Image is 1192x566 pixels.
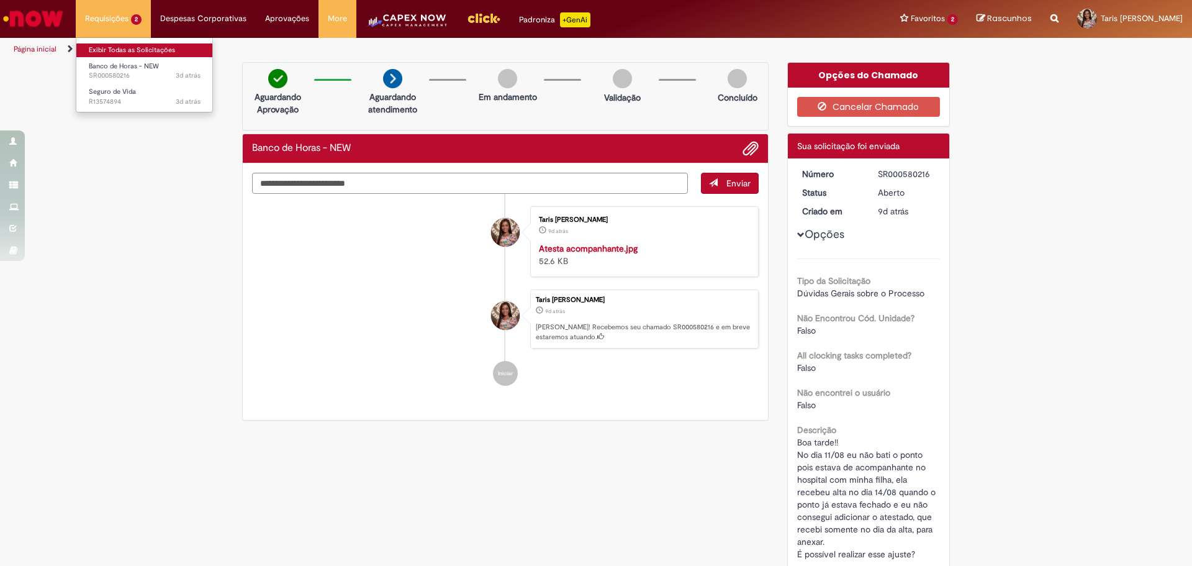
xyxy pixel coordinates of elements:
[539,242,746,267] div: 52.6 KB
[131,14,142,25] span: 2
[176,71,201,80] time: 29/09/2025 11:33:58
[548,227,568,235] time: 22/09/2025 15:33:26
[788,63,950,88] div: Opções do Chamado
[491,301,520,330] div: Taris Caroline Storari Vieira
[545,308,565,315] time: 22/09/2025 15:33:48
[878,186,936,199] div: Aberto
[89,97,201,107] span: R13574894
[977,13,1032,25] a: Rascunhos
[797,350,911,361] b: All clocking tasks completed?
[797,97,941,117] button: Cancelar Chamado
[743,140,759,157] button: Adicionar anexos
[265,12,309,25] span: Aprovações
[718,91,757,104] p: Concluído
[911,12,945,25] span: Favoritos
[467,9,500,27] img: click_logo_yellow_360x200.png
[536,322,752,342] p: [PERSON_NAME]! Recebemos seu chamado SR000580216 e em breve estaremos atuando.
[539,243,638,254] a: Atesta acompanhante.jpg
[248,91,308,116] p: Aguardando Aprovação
[1101,13,1183,24] span: Taris [PERSON_NAME]
[252,194,759,399] ul: Histórico de tíquete
[560,12,590,27] p: +GenAi
[76,60,213,83] a: Aberto SR000580216 : Banco de Horas - NEW
[160,12,246,25] span: Despesas Corporativas
[793,168,869,180] dt: Número
[76,43,213,57] a: Exibir Todas as Solicitações
[726,178,751,189] span: Enviar
[797,424,836,436] b: Descrição
[878,205,936,217] div: 22/09/2025 15:33:48
[1,6,65,31] img: ServiceNow
[383,69,402,88] img: arrow-next.png
[987,12,1032,24] span: Rascunhos
[14,44,56,54] a: Página inicial
[728,69,747,88] img: img-circle-grey.png
[252,290,759,349] li: Taris Caroline Storari Vieira
[701,173,759,194] button: Enviar
[797,399,816,411] span: Falso
[176,97,201,106] time: 29/09/2025 08:19:34
[797,275,870,286] b: Tipo da Solicitação
[76,37,213,112] ul: Requisições
[878,206,908,217] span: 9d atrás
[491,218,520,247] div: Taris Caroline Storari Vieira
[498,69,517,88] img: img-circle-grey.png
[793,205,869,217] dt: Criado em
[604,91,641,104] p: Validação
[548,227,568,235] span: 9d atrás
[363,91,423,116] p: Aguardando atendimento
[947,14,958,25] span: 2
[328,12,347,25] span: More
[797,313,914,324] b: Não Encontrou Cód. Unidade?
[797,387,890,398] b: Não encontrei o usuário
[76,85,213,108] a: Aberto R13574894 : Seguro de Vida
[613,69,632,88] img: img-circle-grey.png
[89,71,201,81] span: SR000580216
[252,143,351,154] h2: Banco de Horas - NEW Histórico de tíquete
[268,69,287,88] img: check-circle-green.png
[479,91,537,103] p: Em andamento
[85,12,129,25] span: Requisições
[176,71,201,80] span: 3d atrás
[536,296,752,304] div: Taris [PERSON_NAME]
[89,87,136,96] span: Seguro de Vida
[797,325,816,336] span: Falso
[878,206,908,217] time: 22/09/2025 15:33:48
[797,362,816,373] span: Falso
[539,216,746,224] div: Taris [PERSON_NAME]
[797,288,924,299] span: Dúvidas Gerais sobre o Processo
[797,140,900,152] span: Sua solicitação foi enviada
[366,12,448,37] img: CapexLogo5.png
[545,308,565,315] span: 9d atrás
[252,173,688,194] textarea: Digite sua mensagem aqui...
[9,38,785,61] ul: Trilhas de página
[519,12,590,27] div: Padroniza
[89,62,159,71] span: Banco de Horas - NEW
[878,168,936,180] div: SR000580216
[797,437,938,560] span: Boa tarde!! No dia 11/08 eu não bati o ponto pois estava de acompanhante no hospital com minha fi...
[793,186,869,199] dt: Status
[176,97,201,106] span: 3d atrás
